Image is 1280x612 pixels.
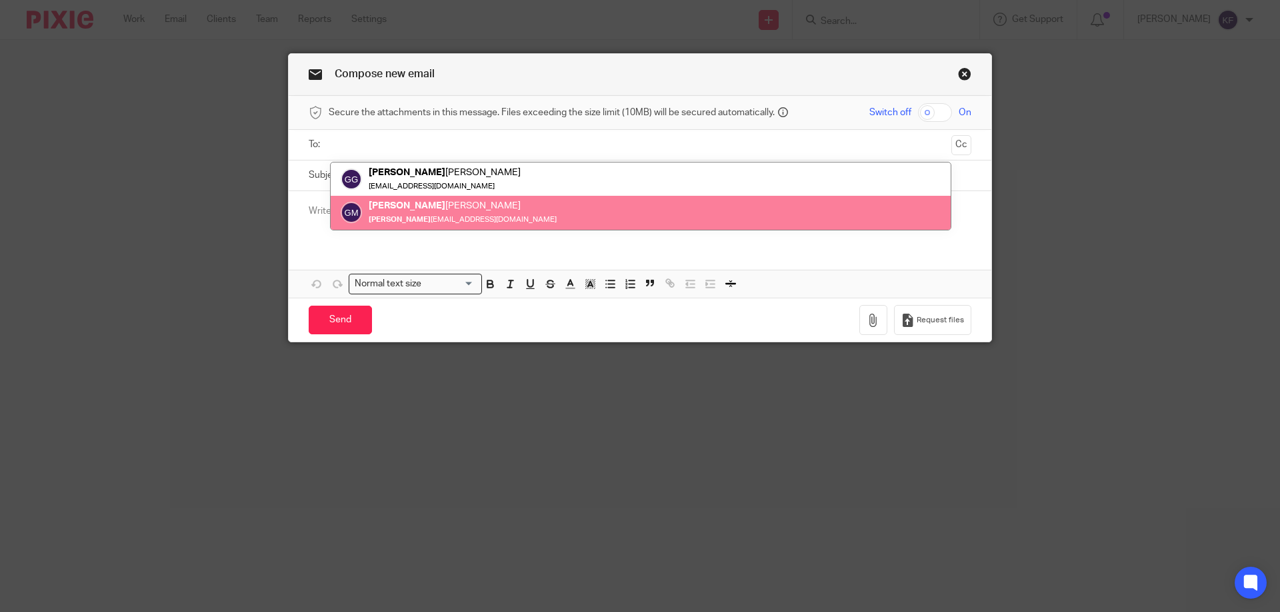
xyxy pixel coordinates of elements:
[369,167,445,177] em: [PERSON_NAME]
[341,202,362,224] img: svg%3E
[369,182,495,190] small: [EMAIL_ADDRESS][DOMAIN_NAME]
[309,168,343,182] label: Subject:
[309,138,323,151] label: To:
[369,216,431,224] em: [PERSON_NAME]
[369,216,557,224] small: [EMAIL_ADDRESS][DOMAIN_NAME]
[959,106,971,119] span: On
[329,106,775,119] span: Secure the attachments in this message. Files exceeding the size limit (10MB) will be secured aut...
[369,200,557,213] div: [PERSON_NAME]
[349,274,482,294] div: Search for option
[951,135,971,155] button: Cc
[369,166,521,179] div: [PERSON_NAME]
[309,306,372,334] input: Send
[917,315,964,326] span: Request files
[352,277,425,291] span: Normal text size
[341,168,362,190] img: svg%3E
[335,69,435,79] span: Compose new email
[869,106,911,119] span: Switch off
[958,67,971,85] a: Close this dialog window
[426,277,474,291] input: Search for option
[369,201,445,211] em: [PERSON_NAME]
[894,305,971,335] button: Request files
